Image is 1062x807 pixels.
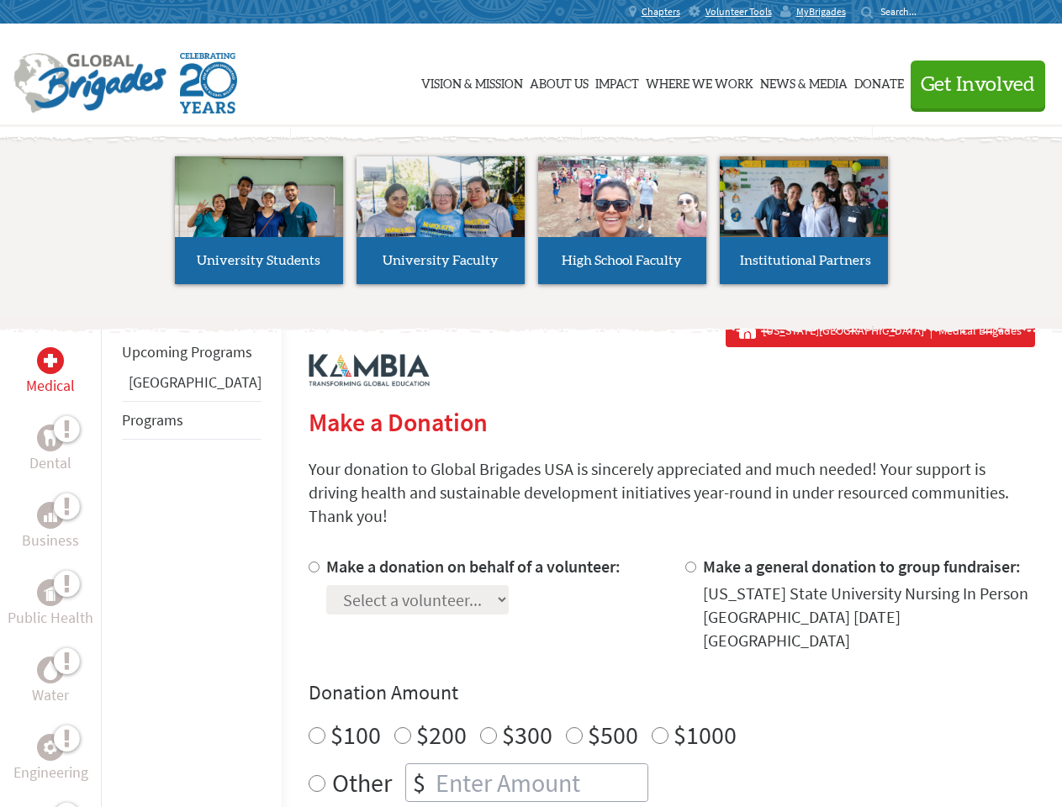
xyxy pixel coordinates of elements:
[720,156,888,284] a: Institutional Partners
[44,430,57,446] img: Dental
[122,334,262,371] li: Upcoming Programs
[44,741,57,754] img: Engineering
[740,254,871,267] span: Institutional Partners
[309,679,1035,706] h4: Donation Amount
[530,40,589,124] a: About Us
[129,372,262,392] a: [GEOGRAPHIC_DATA]
[29,425,71,475] a: DentalDental
[332,763,392,802] label: Other
[538,156,706,238] img: menu_brigades_submenu_3.jpg
[309,457,1035,528] p: Your donation to Global Brigades USA is sincerely appreciated and much needed! Your support is dr...
[13,761,88,784] p: Engineering
[122,371,262,401] li: Panama
[37,579,64,606] div: Public Health
[122,342,252,361] a: Upcoming Programs
[760,40,848,124] a: News & Media
[880,5,928,18] input: Search...
[44,509,57,522] img: Business
[13,53,166,113] img: Global Brigades Logo
[538,156,706,284] a: High School Faculty
[22,529,79,552] p: Business
[796,5,846,18] span: MyBrigades
[13,734,88,784] a: EngineeringEngineering
[703,556,1021,577] label: Make a general donation to group fundraiser:
[26,374,75,398] p: Medical
[22,502,79,552] a: BusinessBusiness
[8,606,93,630] p: Public Health
[421,40,523,124] a: Vision & Mission
[326,556,621,577] label: Make a donation on behalf of a volunteer:
[383,254,499,267] span: University Faculty
[705,5,772,18] span: Volunteer Tools
[44,660,57,679] img: Water
[122,410,183,430] a: Programs
[357,156,525,284] a: University Faculty
[180,53,237,113] img: Global Brigades Celebrating 20 Years
[406,764,432,801] div: $
[309,354,430,387] img: logo-kambia.png
[175,156,343,284] a: University Students
[26,347,75,398] a: MedicalMedical
[588,719,638,751] label: $500
[8,579,93,630] a: Public HealthPublic Health
[32,683,69,707] p: Water
[32,657,69,707] a: WaterWater
[854,40,904,124] a: Donate
[674,719,737,751] label: $1000
[175,156,343,268] img: menu_brigades_submenu_1.jpg
[646,40,753,124] a: Where We Work
[37,502,64,529] div: Business
[37,657,64,683] div: Water
[37,347,64,374] div: Medical
[44,584,57,601] img: Public Health
[37,734,64,761] div: Engineering
[309,407,1035,437] h2: Make a Donation
[921,75,1035,95] span: Get Involved
[44,354,57,367] img: Medical
[911,61,1045,108] button: Get Involved
[330,719,381,751] label: $100
[502,719,552,751] label: $300
[197,254,320,267] span: University Students
[357,156,525,269] img: menu_brigades_submenu_2.jpg
[29,451,71,475] p: Dental
[720,156,888,268] img: menu_brigades_submenu_4.jpg
[562,254,682,267] span: High School Faculty
[703,582,1035,652] div: [US_STATE] State University Nursing In Person [GEOGRAPHIC_DATA] [DATE] [GEOGRAPHIC_DATA]
[416,719,467,751] label: $200
[122,401,262,440] li: Programs
[432,764,647,801] input: Enter Amount
[642,5,680,18] span: Chapters
[37,425,64,451] div: Dental
[595,40,639,124] a: Impact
